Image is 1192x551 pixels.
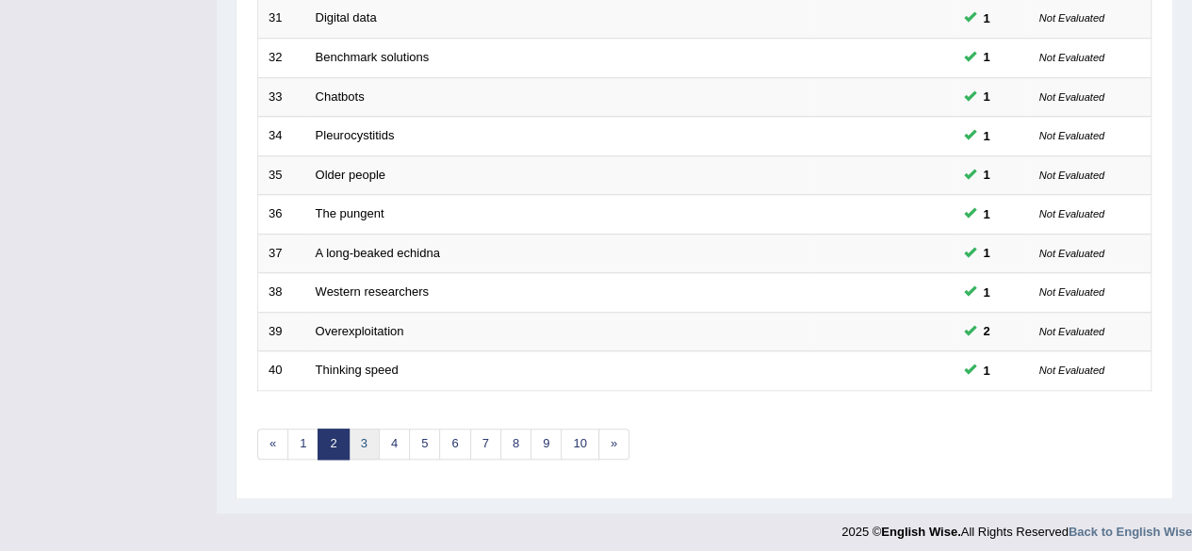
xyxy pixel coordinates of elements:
span: You can still take this question [976,8,998,28]
small: Not Evaluated [1039,286,1104,298]
small: Not Evaluated [1039,248,1104,259]
small: Not Evaluated [1039,130,1104,141]
a: 1 [287,429,318,460]
a: Overexploitation [316,324,404,338]
td: 38 [258,273,305,313]
a: 7 [470,429,501,460]
a: Benchmark solutions [316,50,430,64]
a: Western researchers [316,284,429,299]
span: You can still take this question [976,204,998,224]
a: Pleurocystitids [316,128,395,142]
small: Not Evaluated [1039,208,1104,219]
small: Not Evaluated [1039,52,1104,63]
small: Not Evaluated [1039,12,1104,24]
span: You can still take this question [976,321,998,341]
span: You can still take this question [976,243,998,263]
td: 32 [258,38,305,77]
span: You can still take this question [976,87,998,106]
a: 4 [379,429,410,460]
a: » [598,429,629,460]
small: Not Evaluated [1039,365,1104,376]
a: 2 [318,429,349,460]
small: Not Evaluated [1039,170,1104,181]
span: You can still take this question [976,361,998,381]
a: Digital data [316,10,377,24]
span: You can still take this question [976,283,998,302]
td: 35 [258,155,305,195]
a: Thinking speed [316,363,399,377]
a: The pungent [316,206,384,220]
td: 39 [258,312,305,351]
a: 3 [349,429,380,460]
a: 9 [531,429,562,460]
a: 6 [439,429,470,460]
a: Older people [316,168,385,182]
a: « [257,429,288,460]
a: 5 [409,429,440,460]
a: 8 [500,429,531,460]
td: 34 [258,117,305,156]
td: 40 [258,351,305,391]
small: Not Evaluated [1039,326,1104,337]
span: You can still take this question [976,126,998,146]
a: Chatbots [316,89,365,104]
strong: English Wise. [881,525,960,539]
td: 33 [258,77,305,117]
span: You can still take this question [976,47,998,67]
td: 36 [258,195,305,235]
td: 37 [258,234,305,273]
a: Back to English Wise [1069,525,1192,539]
span: You can still take this question [976,165,998,185]
a: A long-beaked echidna [316,246,440,260]
div: 2025 © All Rights Reserved [841,513,1192,541]
small: Not Evaluated [1039,91,1104,103]
a: 10 [561,429,598,460]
